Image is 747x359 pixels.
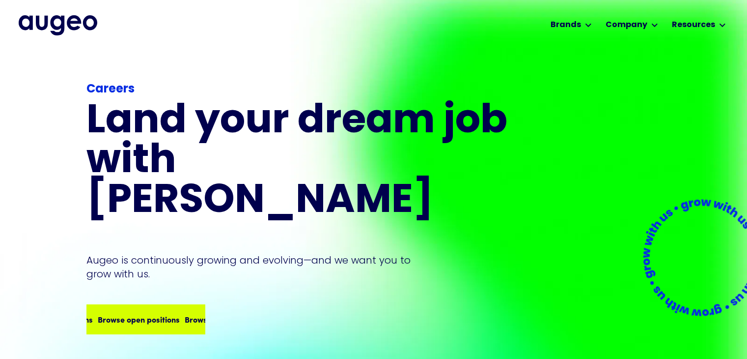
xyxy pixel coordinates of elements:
[86,84,135,95] strong: Careers
[606,19,647,31] div: Company
[19,15,97,35] a: home
[551,19,581,31] div: Brands
[86,102,511,222] h1: Land your dream job﻿ with [PERSON_NAME]
[86,253,424,281] p: Augeo is continuously growing and evolving—and we want you to grow with us.
[69,313,151,325] div: Browse open positions
[86,304,205,334] a: Browse open positionsBrowse open positions
[19,15,97,35] img: Augeo's full logo in midnight blue.
[672,19,715,31] div: Resources
[156,313,238,325] div: Browse open positions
